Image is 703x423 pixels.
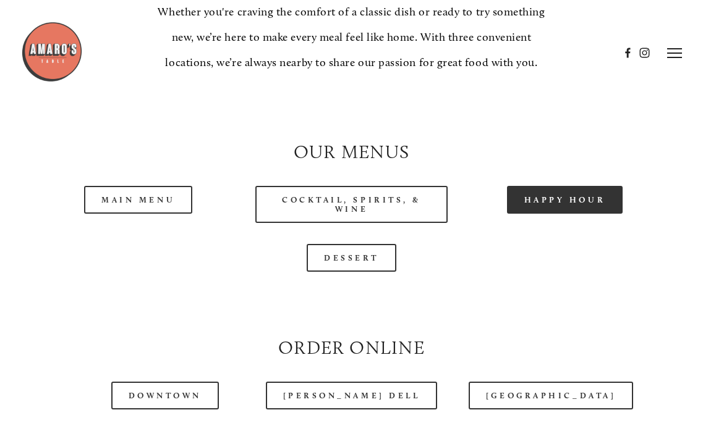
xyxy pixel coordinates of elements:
[111,382,219,409] a: Downtown
[255,186,448,223] a: Cocktail, Spirits, & Wine
[84,186,192,214] a: Main Menu
[21,21,83,83] img: Amaro's Table
[469,382,633,409] a: [GEOGRAPHIC_DATA]
[307,244,396,272] a: Dessert
[266,382,438,409] a: [PERSON_NAME] Dell
[507,186,623,214] a: Happy Hour
[42,139,661,165] h2: Our Menus
[42,335,661,361] h2: Order Online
